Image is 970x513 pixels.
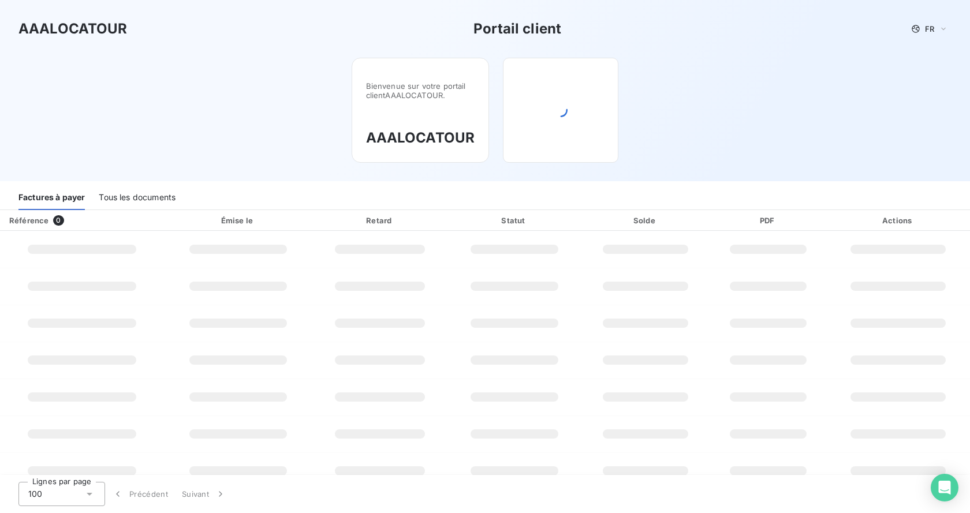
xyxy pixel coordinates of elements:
[53,215,64,226] span: 0
[9,216,48,225] div: Référence
[583,215,708,226] div: Solde
[105,482,175,506] button: Précédent
[175,482,233,506] button: Suivant
[925,24,934,33] span: FR
[366,81,475,100] span: Bienvenue sur votre portail client AAALOCATOUR .
[931,474,958,501] div: Open Intercom Messenger
[99,186,176,210] div: Tous les documents
[28,488,42,500] span: 100
[366,128,475,148] h3: AAALOCATOUR
[166,215,309,226] div: Émise le
[712,215,824,226] div: PDF
[829,215,968,226] div: Actions
[450,215,579,226] div: Statut
[315,215,446,226] div: Retard
[18,186,85,210] div: Factures à payer
[473,18,561,39] h3: Portail client
[18,18,128,39] h3: AAALOCATOUR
